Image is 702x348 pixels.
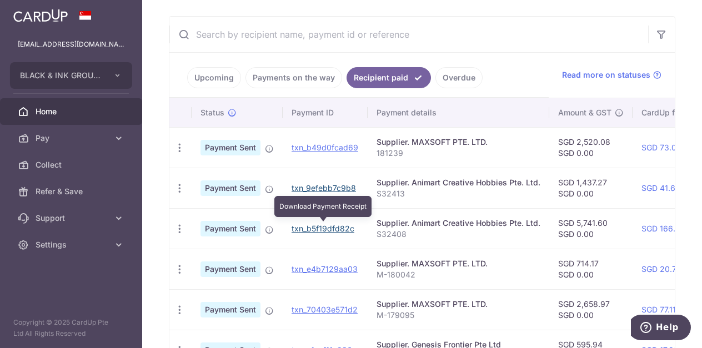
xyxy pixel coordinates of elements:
[36,159,109,170] span: Collect
[200,180,260,196] span: Payment Sent
[377,229,540,240] p: S32408
[562,69,661,80] a: Read more on statuses
[641,305,676,314] a: SGD 77.11
[641,224,685,233] a: SGD 166.50
[377,188,540,199] p: S32413
[292,224,354,233] a: txn_b5f19dfd82c
[36,106,109,117] span: Home
[292,264,358,274] a: txn_e4b7129aa03
[549,249,633,289] td: SGD 714.17 SGD 0.00
[36,239,109,250] span: Settings
[377,269,540,280] p: M-180042
[549,127,633,168] td: SGD 2,520.08 SGD 0.00
[245,67,342,88] a: Payments on the way
[200,261,260,277] span: Payment Sent
[292,183,356,193] a: txn_9efebb7c9b8
[347,67,431,88] a: Recipient paid
[377,177,540,188] div: Supplier. Animart Creative Hobbies Pte. Ltd.
[435,67,483,88] a: Overdue
[631,315,691,342] iframe: Opens a widget where you can find more information
[558,107,611,118] span: Amount & GST
[200,140,260,155] span: Payment Sent
[187,67,241,88] a: Upcoming
[641,264,680,274] a: SGD 20.71
[641,107,684,118] span: CardUp fee
[377,137,540,148] div: Supplier. MAXSOFT PTE. LTD.
[36,133,109,144] span: Pay
[13,9,68,22] img: CardUp
[274,196,372,217] div: Download Payment Receipt
[549,168,633,208] td: SGD 1,437.27 SGD 0.00
[200,107,224,118] span: Status
[368,98,549,127] th: Payment details
[200,302,260,317] span: Payment Sent
[292,305,358,314] a: txn_70403e571d2
[377,299,540,310] div: Supplier. MAXSOFT PTE. LTD.
[377,148,540,159] p: 181239
[10,62,132,89] button: BLACK & INK GROUP PTE. LTD
[292,143,358,152] a: txn_b49d0fcad69
[169,17,648,52] input: Search by recipient name, payment id or reference
[36,213,109,224] span: Support
[283,98,368,127] th: Payment ID
[641,183,680,193] a: SGD 41.68
[200,221,260,236] span: Payment Sent
[641,143,681,152] a: SGD 73.08
[377,310,540,321] p: M-179095
[549,289,633,330] td: SGD 2,658.97 SGD 0.00
[549,208,633,249] td: SGD 5,741.60 SGD 0.00
[377,218,540,229] div: Supplier. Animart Creative Hobbies Pte. Ltd.
[377,258,540,269] div: Supplier. MAXSOFT PTE. LTD.
[36,186,109,197] span: Refer & Save
[18,39,124,50] p: [EMAIL_ADDRESS][DOMAIN_NAME]
[20,70,102,81] span: BLACK & INK GROUP PTE. LTD
[562,69,650,80] span: Read more on statuses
